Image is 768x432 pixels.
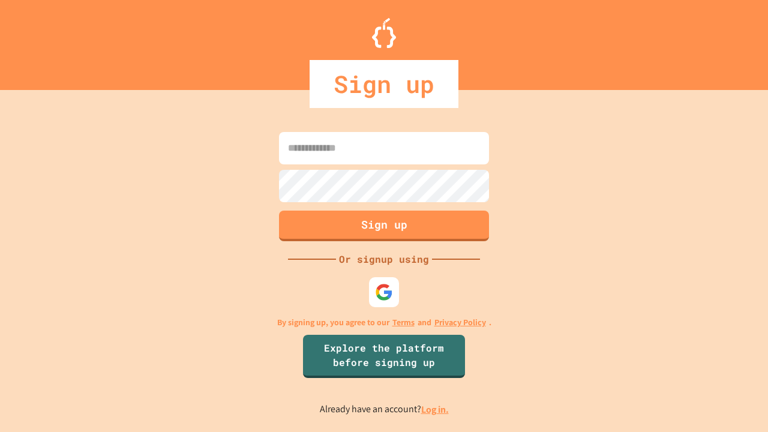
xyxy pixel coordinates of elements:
[303,335,465,378] a: Explore the platform before signing up
[392,316,415,329] a: Terms
[421,403,449,416] a: Log in.
[434,316,486,329] a: Privacy Policy
[375,283,393,301] img: google-icon.svg
[336,252,432,266] div: Or signup using
[320,402,449,417] p: Already have an account?
[310,60,458,108] div: Sign up
[279,211,489,241] button: Sign up
[277,316,491,329] p: By signing up, you agree to our and .
[372,18,396,48] img: Logo.svg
